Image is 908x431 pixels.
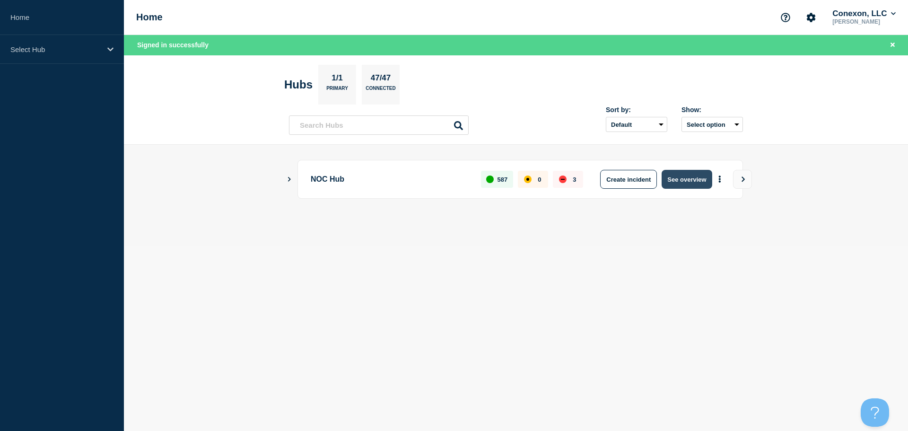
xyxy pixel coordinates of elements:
[538,176,541,183] p: 0
[600,170,657,189] button: Create incident
[284,78,313,91] h2: Hubs
[776,8,795,27] button: Support
[681,117,743,132] button: Select option
[328,73,347,86] p: 1/1
[606,117,667,132] select: Sort by
[10,45,101,53] p: Select Hub
[830,18,898,25] p: [PERSON_NAME]
[287,176,292,183] button: Show Connected Hubs
[887,40,899,51] button: Close banner
[801,8,821,27] button: Account settings
[830,9,898,18] button: Conexon, LLC
[366,86,395,96] p: Connected
[289,115,469,135] input: Search Hubs
[733,170,752,189] button: View
[559,176,567,183] div: down
[326,86,348,96] p: Primary
[524,176,532,183] div: affected
[311,170,470,189] p: NOC Hub
[486,176,494,183] div: up
[136,12,163,23] h1: Home
[714,171,726,188] button: More actions
[681,106,743,114] div: Show:
[861,398,889,427] iframe: Help Scout Beacon - Open
[606,106,667,114] div: Sort by:
[498,176,508,183] p: 587
[662,170,712,189] button: See overview
[367,73,394,86] p: 47/47
[137,41,209,49] span: Signed in successfully
[573,176,576,183] p: 3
